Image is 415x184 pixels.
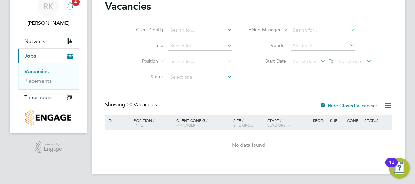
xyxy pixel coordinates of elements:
[129,115,175,130] div: Position /
[18,110,79,126] a: Go to home page
[120,58,158,65] label: Position
[327,57,335,65] span: To
[44,146,62,152] span: Engage
[267,122,285,128] span: Vendors
[266,115,311,131] div: Start /
[18,49,79,63] button: Jobs
[105,101,158,108] div: Showing
[24,94,52,100] span: Timesheets
[339,58,362,64] span: Select date
[18,34,79,48] button: Network
[18,19,79,27] span: Rafal Koczuba
[134,122,143,128] span: Type
[106,142,391,149] div: No data found
[363,115,391,126] div: Status
[106,115,129,126] div: ID
[311,115,328,126] div: Reqd
[24,53,36,59] span: Jobs
[24,78,52,84] a: Placements
[126,42,163,48] label: Site
[126,27,163,33] label: Client Config
[168,41,232,51] input: Search for...
[291,41,355,51] input: Search for...
[176,122,195,128] span: Manager
[127,101,157,108] span: 00 Vacancies
[329,115,346,126] div: Sub
[233,122,255,128] span: Site Group
[35,141,62,154] a: Powered byEngage
[243,27,281,33] label: Hiring Manager
[346,115,362,126] div: Conf
[291,26,355,35] input: Search for...
[320,102,378,109] label: Hide Closed Vacancies
[168,73,232,82] input: Select one
[168,57,232,66] input: Search for...
[293,58,316,64] span: Select date
[18,90,79,104] button: Timesheets
[389,158,410,179] button: Open Resource Center, 10 new notifications
[175,115,232,130] div: Client Config /
[126,74,163,80] label: Status
[24,38,45,44] span: Network
[249,42,286,48] label: Vendor
[44,141,62,147] span: Powered by
[249,58,286,64] label: Start Date
[168,26,232,35] input: Search for...
[24,69,49,75] a: Vacancies
[25,110,71,126] img: countryside-properties-logo-retina.png
[389,162,394,171] div: 10
[43,2,54,10] span: RK
[18,63,79,89] div: Jobs
[232,115,266,130] div: Site /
